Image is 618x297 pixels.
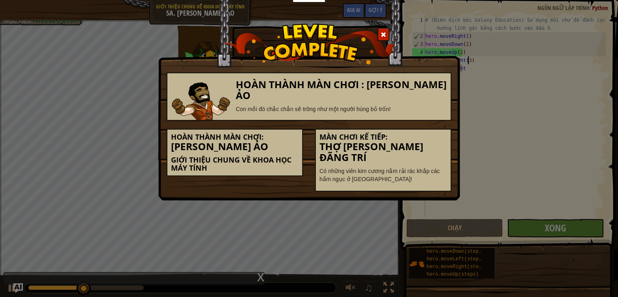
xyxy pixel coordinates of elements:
img: level_complete.png [223,24,396,64]
p: Có những viên kim cương nằm rải rác khắp các hầm ngục ở [GEOGRAPHIC_DATA]! [319,167,447,183]
h5: Giới thiệu chung về Khoa học máy tính [171,156,299,172]
h3: Thợ [PERSON_NAME] đãng trí [319,141,447,163]
h3: [PERSON_NAME] Ảo [171,141,299,152]
h5: Hoàn thành màn chơi: [171,133,299,141]
img: duelist.png [171,82,230,120]
h3: Hoàn thành màn chơi : [PERSON_NAME] Ảo [236,79,447,101]
div: Con mồi đó chắc chắn sẽ trông như một người hùng bỏ trốn! [236,105,447,113]
h5: Màn chơi kế tiếp: [319,133,447,141]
